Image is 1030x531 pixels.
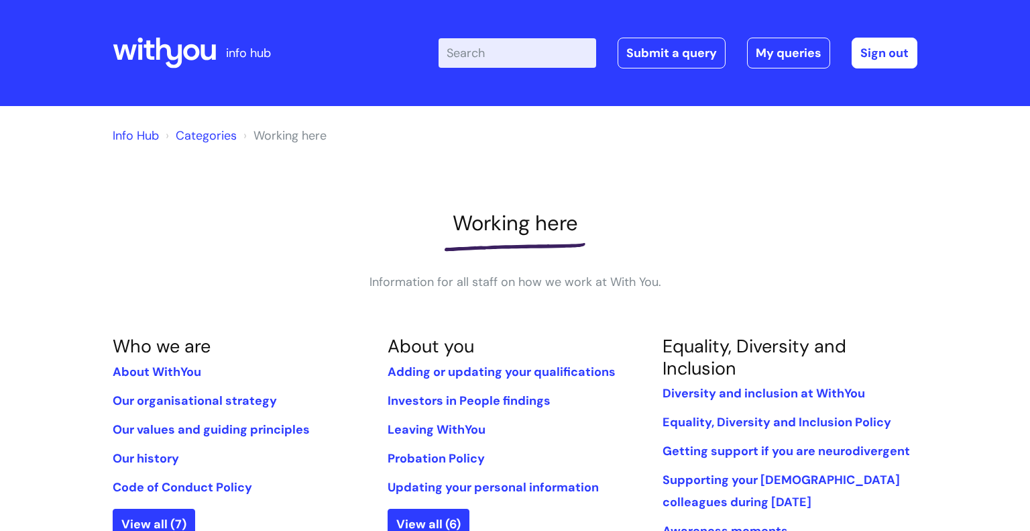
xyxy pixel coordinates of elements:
a: Info Hub [113,128,159,144]
a: Adding or updating your qualifications [388,364,616,380]
a: Diversity and inclusion at WithYou [663,385,865,401]
p: Information for all staff on how we work at With You. [314,271,716,293]
h1: Working here [113,211,917,236]
a: Sign out [852,38,917,68]
a: Categories [176,128,237,144]
div: | - [439,38,917,68]
a: My queries [747,38,830,68]
a: Updating your personal information [388,479,599,495]
a: About WithYou [113,364,201,380]
p: info hub [226,42,271,64]
a: Code of Conduct Policy [113,479,252,495]
a: Leaving WithYou [388,422,485,438]
a: Equality, Diversity and Inclusion [663,334,846,379]
input: Search [439,38,596,68]
a: Our values and guiding principles [113,422,310,438]
a: Getting support if you are neurodivergent [663,443,910,459]
a: Probation Policy [388,450,485,467]
li: Solution home [162,125,237,146]
a: Submit a query [618,38,726,68]
a: Supporting your [DEMOGRAPHIC_DATA] colleagues during [DATE] [663,472,900,510]
li: Working here [240,125,327,146]
a: Our history [113,450,179,467]
a: About you [388,334,474,358]
a: Our organisational strategy [113,393,277,409]
a: Investors in People findings [388,393,551,409]
a: Who we are [113,334,211,358]
a: Equality, Diversity and Inclusion Policy [663,414,891,430]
